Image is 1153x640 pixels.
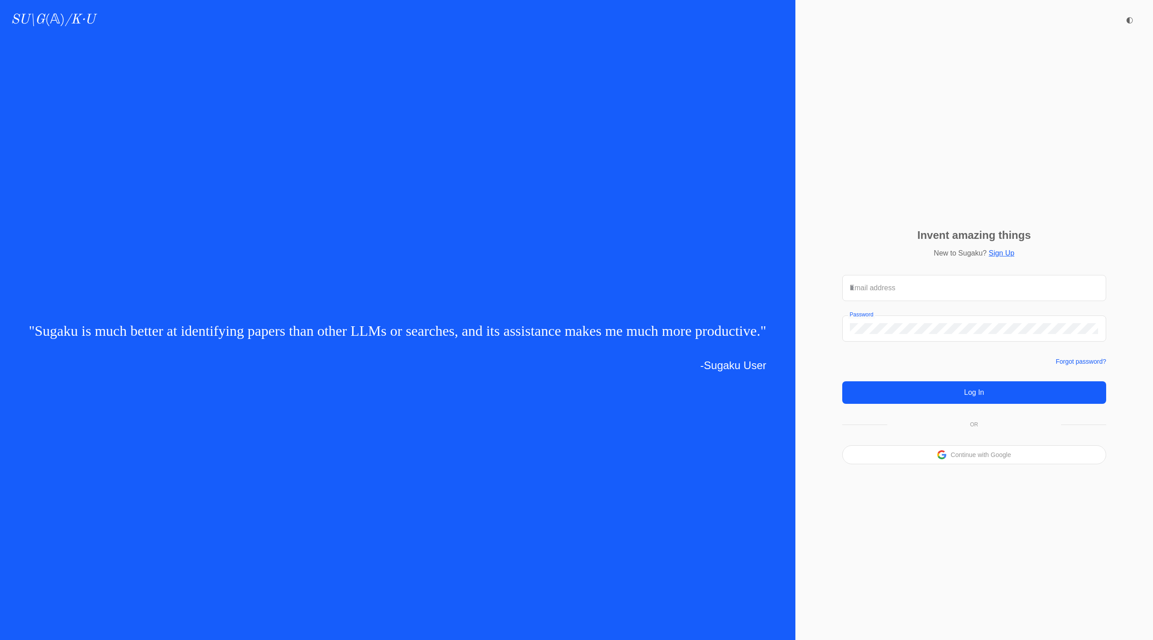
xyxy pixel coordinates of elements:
[65,13,95,27] i: /K·U
[11,12,95,28] a: SU\G(𝔸)/K·U
[1056,358,1106,365] a: Forgot password?
[989,249,1014,257] a: Sign Up
[951,452,1011,458] button: Continue with Google
[29,320,767,343] p: " "
[1126,16,1133,24] span: ◐
[11,13,45,27] i: SU\G
[29,357,767,374] p: -Sugaku User
[1121,11,1139,29] button: ◐
[934,249,986,257] span: New to Sugaku?
[917,230,1031,241] p: Invent amazing things
[842,381,1106,404] button: Log In
[970,422,978,427] p: OR
[35,323,760,339] span: Sugaku is much better at identifying papers than other LLMs or searches, and its assistance makes...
